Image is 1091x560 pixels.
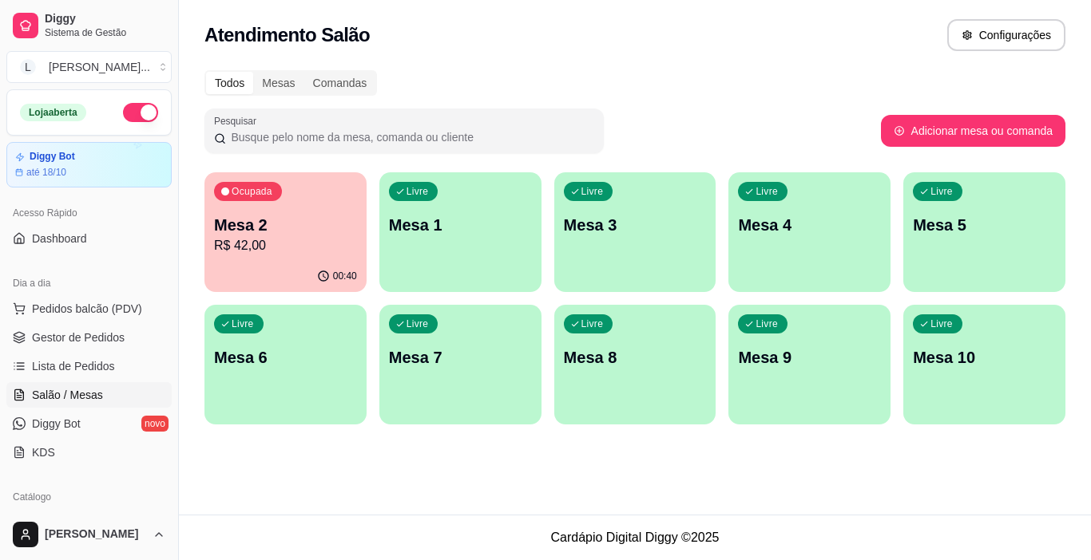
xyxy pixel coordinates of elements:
span: Salão / Mesas [32,387,103,403]
p: Mesa 1 [389,214,532,236]
p: Mesa 9 [738,346,881,369]
span: Gestor de Pedidos [32,329,125,345]
p: Livre [232,317,254,330]
div: Acesso Rápido [6,200,172,226]
button: OcupadaMesa 2R$ 42,0000:40 [204,172,367,292]
a: Gestor de Pedidos [6,325,172,350]
button: Pedidos balcão (PDV) [6,296,172,321]
p: Mesa 5 [913,214,1056,236]
p: Livre [756,185,778,198]
a: DiggySistema de Gestão [6,6,172,45]
p: Livre [407,185,429,198]
div: Dia a dia [6,270,172,296]
button: Alterar Status [123,103,158,122]
button: LivreMesa 8 [554,305,716,424]
button: LivreMesa 5 [903,172,1065,292]
h2: Atendimento Salão [204,22,370,48]
p: Mesa 2 [214,214,357,236]
span: KDS [32,444,55,460]
span: Dashboard [32,231,87,246]
p: Mesa 7 [389,346,532,369]
button: LivreMesa 10 [903,305,1065,424]
p: Mesa 6 [214,346,357,369]
button: LivreMesa 4 [728,172,891,292]
p: Ocupada [232,185,272,198]
a: Lista de Pedidos [6,353,172,379]
div: Mesas [253,72,303,94]
button: Adicionar mesa ou comanda [881,115,1065,147]
span: Diggy [45,12,165,26]
button: LivreMesa 9 [728,305,891,424]
span: Sistema de Gestão [45,26,165,39]
p: Livre [407,317,429,330]
div: [PERSON_NAME] ... [49,59,150,75]
p: Mesa 10 [913,346,1056,369]
div: Comandas [304,72,376,94]
label: Pesquisar [214,114,262,128]
button: Select a team [6,51,172,83]
a: Salão / Mesas [6,382,172,408]
div: Loja aberta [20,104,86,121]
span: [PERSON_NAME] [45,527,146,542]
button: LivreMesa 6 [204,305,367,424]
span: L [20,59,36,75]
span: Diggy Bot [32,416,81,432]
a: Dashboard [6,226,172,251]
span: Pedidos balcão (PDV) [32,301,142,317]
footer: Cardápio Digital Diggy © 2025 [179,515,1091,560]
p: Mesa 8 [564,346,707,369]
button: [PERSON_NAME] [6,515,172,554]
input: Pesquisar [226,129,594,145]
article: até 18/10 [26,166,66,179]
p: Mesa 4 [738,214,881,236]
div: Catálogo [6,484,172,510]
p: Livre [756,317,778,330]
p: Livre [930,317,953,330]
p: R$ 42,00 [214,236,357,255]
button: LivreMesa 3 [554,172,716,292]
a: KDS [6,440,172,465]
div: Todos [206,72,253,94]
p: Livre [581,185,604,198]
span: Lista de Pedidos [32,358,115,374]
article: Diggy Bot [30,151,75,163]
p: Livre [930,185,953,198]
button: Configurações [947,19,1065,51]
a: Diggy Botnovo [6,411,172,436]
button: LivreMesa 7 [379,305,542,424]
button: LivreMesa 1 [379,172,542,292]
p: Mesa 3 [564,214,707,236]
p: Livre [581,317,604,330]
a: Diggy Botaté 18/10 [6,142,172,187]
p: 00:40 [333,270,357,282]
